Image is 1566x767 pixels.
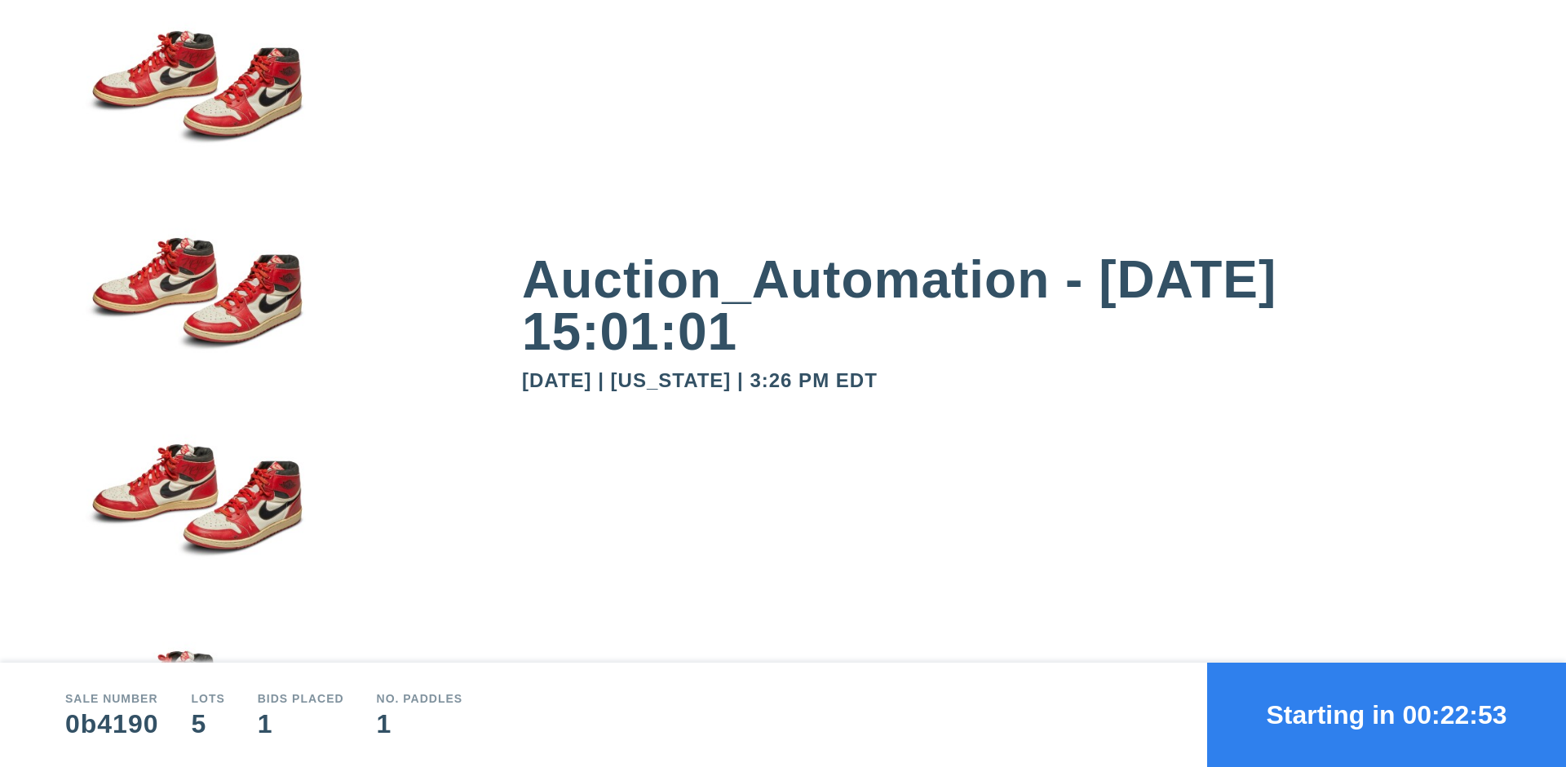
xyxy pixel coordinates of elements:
div: [DATE] | [US_STATE] | 3:26 PM EDT [522,371,1501,390]
div: 0b4190 [65,711,158,737]
div: 5 [191,711,224,737]
img: small [65,416,326,623]
div: Auction_Automation - [DATE] 15:01:01 [522,253,1501,358]
div: Lots [191,693,224,704]
div: 1 [377,711,463,737]
div: Sale number [65,693,158,704]
img: small [65,209,326,416]
button: Starting in 00:22:53 [1207,663,1566,767]
div: No. Paddles [377,693,463,704]
div: 1 [258,711,344,737]
div: Bids Placed [258,693,344,704]
img: small [65,2,326,209]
